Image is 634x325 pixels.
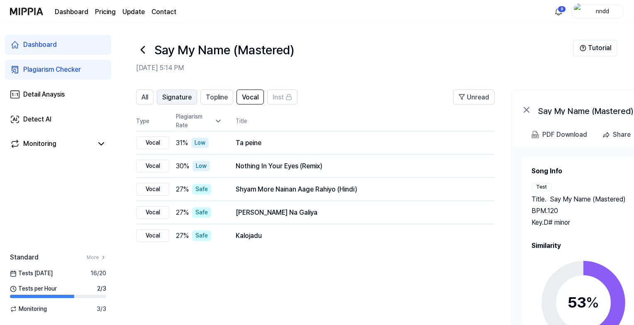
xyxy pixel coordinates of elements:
[558,6,566,12] div: 9
[5,35,111,55] a: Dashboard
[236,161,481,171] div: Nothing In Your Eyes (Remix)
[157,90,197,104] button: Signature
[176,208,189,218] span: 27 %
[192,230,211,241] div: Safe
[95,7,116,17] button: Pricing
[530,126,589,143] button: PDF Download
[467,92,489,102] span: Unread
[568,291,599,314] div: 53
[97,305,106,313] span: 3 / 3
[136,206,169,219] div: Vocal
[552,5,565,18] button: 알림9
[136,136,169,149] div: Vocal
[206,92,228,102] span: Topline
[10,139,93,149] a: Monitoring
[136,160,169,172] div: Vocal
[176,161,189,171] span: 30 %
[542,129,587,140] div: PDF Download
[87,254,106,261] a: More
[453,90,495,104] button: Unread
[136,183,169,196] div: Vocal
[23,40,57,50] div: Dashboard
[5,85,111,104] a: Detail Anaysis
[23,65,81,75] div: Plagiarism Checker
[10,305,47,313] span: Monitoring
[23,114,51,124] div: Detect AI
[573,40,617,56] button: Tutorial
[192,207,211,218] div: Safe
[571,5,624,19] button: profilenndd
[55,7,88,17] a: Dashboard
[237,90,264,104] button: Vocal
[267,90,297,104] button: Inst
[273,92,284,102] span: Inst
[136,90,154,104] button: All
[23,90,65,99] div: Detail Anaysis
[236,231,481,241] div: Kalojadu
[193,161,210,171] div: Low
[532,131,539,138] img: PDF Download
[236,208,481,218] div: [PERSON_NAME] Na Galiya
[236,111,495,131] th: Title
[10,269,53,278] span: Tests [DATE]
[136,111,169,131] th: Type
[10,252,39,262] span: Standard
[192,184,211,194] div: Safe
[141,92,148,102] span: All
[136,229,169,242] div: Vocal
[176,112,222,130] div: Plagiarism Rate
[122,7,145,17] a: Update
[532,183,551,191] div: Test
[23,139,56,149] div: Monitoring
[176,231,189,241] span: 27 %
[136,63,573,73] h2: [DATE] 5:14 PM
[580,45,586,51] img: Help
[236,184,481,194] div: Shyam More Nainan Aage Rahiyo (Hindi)
[242,92,258,102] span: Vocal
[554,7,563,17] img: 알림
[532,194,546,204] span: Title .
[97,284,106,293] span: 2 / 3
[574,3,584,20] img: profile
[90,269,106,278] span: 16 / 20
[176,184,189,194] span: 27 %
[550,194,626,204] span: Say My Name (Mastered)
[10,284,57,293] span: Tests per Hour
[154,41,294,59] h1: Say My Name (Mastered)
[176,138,188,148] span: 31 %
[191,138,209,148] div: Low
[613,129,631,140] div: Share
[5,109,111,129] a: Detect AI
[586,293,599,311] span: %
[586,7,619,16] div: nndd
[5,60,111,80] a: Plagiarism Checker
[200,90,233,104] button: Topline
[162,92,192,102] span: Signature
[236,138,481,148] div: Ta peine
[151,7,176,17] a: Contact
